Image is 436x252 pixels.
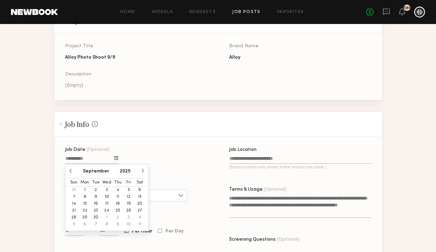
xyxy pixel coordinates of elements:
[152,10,173,14] a: Models
[123,207,134,214] button: 26
[68,214,79,221] button: 28
[101,187,112,193] button: 3
[123,214,134,221] button: 3
[68,193,79,200] button: 7
[112,187,123,193] button: 4
[123,193,134,200] button: 12
[65,82,207,89] div: (Empty)
[112,214,123,221] button: 2
[90,221,101,228] button: 7
[90,214,101,221] button: 30
[189,10,216,14] a: Requests
[123,187,134,193] button: 5
[132,229,152,233] span: Per Hour
[134,178,145,187] th: Sat
[120,10,136,14] a: Home
[112,178,123,187] th: Thu
[65,54,207,61] div: Alloy Photo Shoot 9/9
[112,193,123,200] button: 11
[68,200,79,207] button: 14
[68,169,73,173] button: Previous month
[112,221,123,228] button: 9
[87,147,109,152] span: (Optional)
[112,200,123,207] button: 18
[123,200,134,207] button: 19
[101,193,112,200] button: 10
[229,165,371,169] p: (Exact location only shown to the models you book.)
[101,214,112,221] button: 1
[264,187,287,192] span: (Optional)
[68,178,79,187] th: Sun
[79,221,90,228] button: 6
[123,178,134,187] th: Fri
[134,221,145,228] button: 11
[68,221,79,228] button: 5
[229,187,371,192] div: Terms & Usage
[60,16,101,25] h2: Project Info
[229,237,371,242] div: Screening Questions
[112,207,123,214] button: 25
[134,193,145,200] button: 13
[134,214,145,221] button: 4
[83,169,109,174] button: September
[134,187,145,193] button: 6
[229,54,371,61] div: Alloy
[141,169,145,173] button: Next month
[79,200,90,207] button: 15
[79,193,90,200] button: 8
[134,207,145,214] button: 27
[90,200,101,207] button: 16
[68,207,79,214] button: 21
[101,221,112,228] button: 8
[65,72,207,77] div: Description
[90,178,101,187] th: Tue
[277,10,304,14] a: Favorites
[229,195,371,218] textarea: Terms & Usage(Optional)
[90,207,101,214] button: 23
[404,6,410,10] div: 181
[229,156,371,164] input: Job Location(Exact location only shown to the models you book.)
[101,207,112,214] button: 24
[134,200,145,207] button: 20
[123,221,134,228] button: 10
[60,120,98,128] h2: Job Info
[65,44,207,49] div: Project Title
[79,207,90,214] button: 22
[120,169,130,174] button: 2025
[90,193,101,200] button: 9
[79,187,90,193] button: 1
[79,214,90,221] button: 29
[68,187,79,193] button: 31
[229,44,371,49] div: Brand Name
[232,10,261,14] a: Job Posts
[65,147,119,152] div: Job Date
[165,229,184,233] span: Per Day
[101,200,112,207] button: 17
[101,178,112,187] th: Wed
[277,237,300,242] span: (Optional)
[79,178,90,187] th: Mon
[90,187,101,193] button: 2
[229,147,371,152] div: Job Location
